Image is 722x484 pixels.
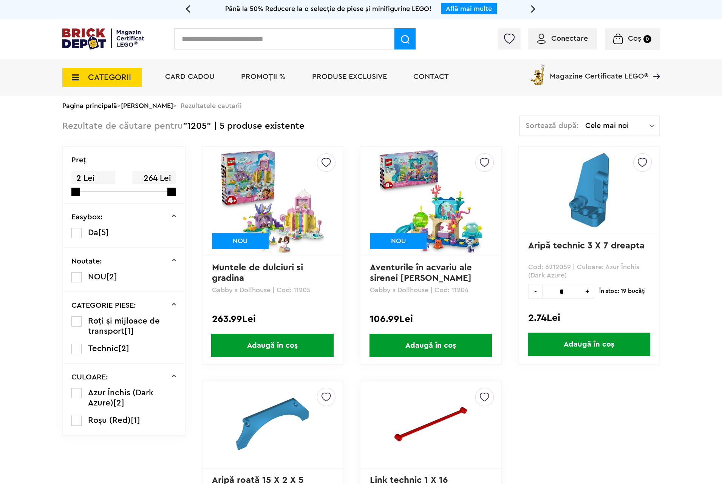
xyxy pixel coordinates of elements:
a: Adaugă în coș [519,333,659,356]
div: 263.99Lei [212,314,333,324]
a: Adaugă în coș [360,334,501,357]
a: Card Cadou [165,73,215,80]
p: Preţ [71,156,86,164]
p: Easybox: [71,213,103,221]
img: Aventurile în acvariu ale sirenei Gabby [378,148,484,254]
span: Conectare [551,35,588,42]
a: Contact [413,73,449,80]
span: [2] [118,344,129,353]
div: > > Rezultatele cautarii [62,96,660,116]
span: Coș [628,35,641,42]
p: Gabby s Dollhouse | Cod: 11205 [212,287,333,293]
a: PROMOȚII % [241,73,286,80]
span: Technic [88,344,118,353]
div: 106.99Lei [370,314,491,324]
img: Aripă roată 15 X 2 X 5 [236,388,309,460]
span: NOU [88,273,106,281]
span: Magazine Certificate LEGO® [550,63,648,80]
span: Azur Închis (Dark Azure) [88,388,153,407]
div: NOU [370,233,427,249]
a: Magazine Certificate LEGO® [648,63,660,70]
div: NOU [212,233,269,249]
a: [PERSON_NAME] [121,102,173,109]
a: Muntele de dulciuri si gradina [GEOGRAPHIC_DATA] [212,263,306,293]
span: [1] [124,327,134,335]
span: [1] [131,416,140,424]
span: Adaugă în coș [370,334,492,357]
span: [5] [98,228,109,237]
span: 2 Lei [71,171,115,186]
img: Aripă technic 3 X 7 dreapta [542,153,636,227]
a: Aripă technic 3 X 7 dreapta [528,241,645,250]
span: [2] [106,273,117,281]
span: [2] [113,399,124,407]
span: Adaugă în coș [528,333,650,356]
div: "1205" | 5 produse existente [62,116,305,137]
p: CULOARE: [71,373,108,381]
p: Gabby s Dollhouse | Cod: 11204 [370,287,491,293]
a: Conectare [537,35,588,42]
a: Produse exclusive [312,73,387,80]
span: Adaugă în coș [211,334,334,357]
span: + [580,284,594,299]
img: Link technic 1 X 16 [394,388,467,460]
span: Roți și mijloace de transport [88,317,160,335]
span: Rezultate de căutare pentru [62,122,183,131]
span: - [528,284,542,299]
a: Adaugă în coș [203,334,343,357]
a: Aventurile în acvariu ale sirenei [PERSON_NAME] [370,263,475,283]
span: Sortează după: [526,122,579,129]
span: În stoc: 19 bucăţi [599,284,646,299]
span: Roşu (Red) [88,416,131,424]
div: 2.74Lei [528,313,649,323]
span: Până la 50% Reducere la o selecție de piese și minifigurine LEGO! [225,5,431,12]
small: 0 [643,35,651,43]
p: Noutate: [71,257,102,265]
a: Pagina principală [62,102,117,109]
p: CATEGORIE PIESE: [71,302,136,309]
p: Cod: 6212059 | Culoare: Azur Închis (Dark Azure) [528,263,649,280]
img: Muntele de dulciuri si gradina Miau-Zânei [220,148,325,254]
a: Află mai multe [446,5,492,12]
span: CATEGORII [88,73,131,82]
span: 264 Lei [132,171,176,186]
span: Da [88,228,98,237]
span: Cele mai noi [585,122,649,129]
